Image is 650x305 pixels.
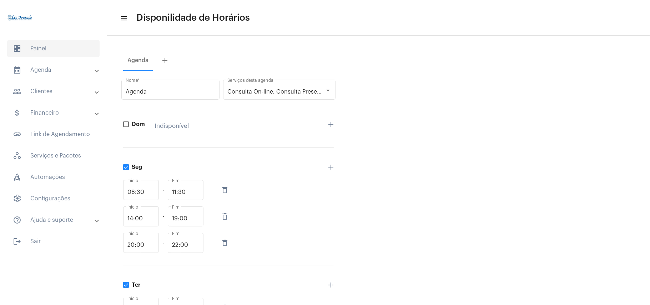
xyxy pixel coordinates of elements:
[161,56,169,65] mat-icon: add
[7,40,100,57] span: Painel
[127,57,148,64] div: Agenda
[13,66,21,74] mat-icon: sidenav icon
[327,120,335,129] mat-icon: add
[13,109,95,117] mat-panel-title: Financeiro
[327,281,335,289] mat-icon: add
[13,216,95,224] mat-panel-title: Ajuda e suporte
[13,87,21,96] mat-icon: sidenav icon
[4,61,107,79] mat-expansion-panel-header: sidenav iconAgenda
[13,44,21,53] span: sidenav icon
[4,104,107,121] mat-expansion-panel-header: sidenav iconFinanceiro
[132,282,141,288] strong: Ter
[126,89,215,95] input: ex: Agenda 1
[13,87,95,96] mat-panel-title: Clientes
[221,239,229,247] mat-icon: delete_outline
[4,211,107,229] mat-expansion-panel-header: sidenav iconAjuda e suporte
[120,14,127,22] mat-icon: sidenav icon
[162,187,164,193] span: -
[221,186,229,194] mat-icon: delete_outline
[132,121,145,127] strong: Dom
[7,233,100,250] span: Sair
[132,164,142,170] strong: Seg
[13,151,21,160] span: sidenav icon
[327,163,335,171] mat-icon: add
[4,83,107,100] mat-expansion-panel-header: sidenav iconClientes
[227,89,330,95] span: Consulta On-line, Consulta Presencial
[7,126,100,143] span: Link de Agendamento
[162,240,164,246] span: -
[13,216,21,224] mat-icon: sidenav icon
[13,130,21,139] mat-icon: sidenav icon
[221,212,229,221] mat-icon: delete_outline
[7,147,100,164] span: Serviços e Pacotes
[13,194,21,203] span: sidenav icon
[136,12,250,24] span: Disponilidade de Horários
[13,237,21,246] mat-icon: sidenav icon
[7,169,100,186] span: Automações
[13,109,21,117] mat-icon: sidenav icon
[13,173,21,181] span: sidenav icon
[162,213,164,220] span: -
[155,122,189,129] div: Indisponível
[7,190,100,207] span: Configurações
[13,66,95,74] mat-panel-title: Agenda
[6,4,34,32] img: 4c910ca3-f26c-c648-53c7-1a2041c6e520.jpg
